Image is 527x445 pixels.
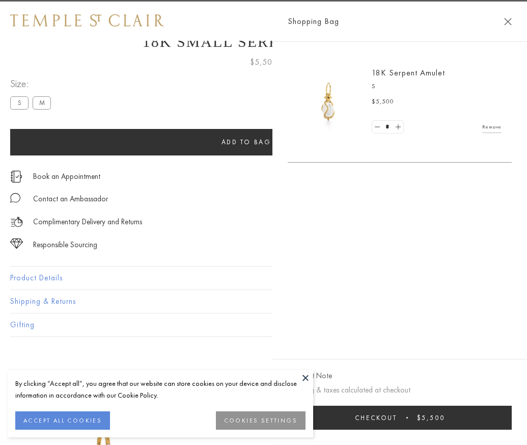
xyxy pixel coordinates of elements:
[10,96,29,109] label: S
[482,121,502,133] a: Remove
[10,33,517,50] h1: 18K Small Serpent Amulet
[372,82,502,92] p: S
[372,67,445,78] a: 18K Serpent Amulet
[288,384,512,397] p: Shipping & taxes calculated at checkout
[10,14,164,27] img: Temple St. Clair
[10,239,23,249] img: icon_sourcing.svg
[15,411,110,430] button: ACCEPT ALL COOKIES
[10,75,55,92] span: Size:
[298,71,359,133] img: P51836-E11SERPPV
[288,406,512,430] button: Checkout $5,500
[33,216,142,228] p: Complimentary Delivery and Returns
[15,378,306,401] div: By clicking “Accept all”, you agree that our website can store cookies on your device and disclos...
[10,129,482,155] button: Add to bag
[10,193,20,203] img: MessageIcon-01_2.svg
[33,171,100,182] a: Book an Appointment
[10,313,517,336] button: Gifting
[372,97,394,107] span: $5,500
[216,411,306,430] button: COOKIES SETTINGS
[221,138,271,146] span: Add to bag
[10,267,517,290] button: Product Details
[10,171,22,182] img: icon_appointment.svg
[504,18,512,25] button: Close Shopping Bag
[417,413,445,422] span: $5,500
[10,216,23,228] img: icon_delivery.svg
[355,413,397,422] span: Checkout
[33,96,51,109] label: M
[33,193,108,205] div: Contact an Ambassador
[250,56,278,69] span: $5,500
[10,290,517,313] button: Shipping & Returns
[288,370,332,382] button: Add Gift Note
[288,15,339,28] span: Shopping Bag
[33,239,97,251] div: Responsible Sourcing
[372,121,382,134] a: Set quantity to 0
[393,121,403,134] a: Set quantity to 2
